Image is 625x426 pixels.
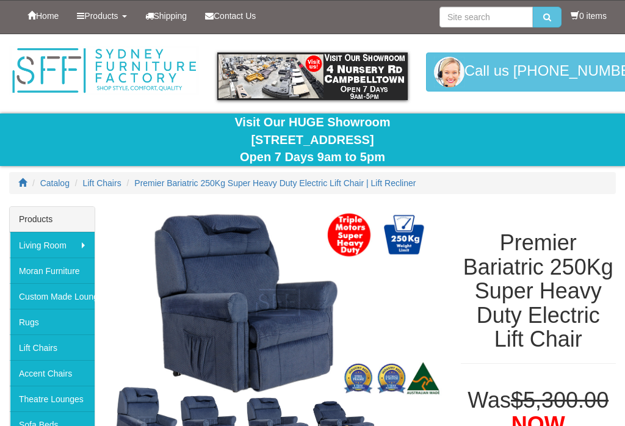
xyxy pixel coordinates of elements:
a: Custom Made Lounges [10,283,95,309]
a: Lift Chairs [10,334,95,360]
div: Products [10,207,95,232]
a: Theatre Lounges [10,386,95,411]
img: Sydney Furniture Factory [9,46,199,95]
a: Shipping [136,1,197,31]
li: 0 items [571,10,607,22]
a: Living Room [10,232,95,258]
a: Home [18,1,68,31]
a: Lift Chairs [83,178,121,188]
span: Contact Us [214,11,256,21]
input: Site search [439,7,533,27]
a: Rugs [10,309,95,334]
a: Premier Bariatric 250Kg Super Heavy Duty Electric Lift Chair | Lift Recliner [134,178,416,188]
h1: Premier Bariatric 250Kg Super Heavy Duty Electric Lift Chair [461,231,616,352]
a: Moran Furniture [10,258,95,283]
img: showroom.gif [217,52,407,100]
div: Visit Our HUGE Showroom [STREET_ADDRESS] Open 7 Days 9am to 5pm [9,114,616,166]
a: Products [68,1,135,31]
span: Shipping [154,11,187,21]
a: Catalog [40,178,70,188]
del: $5,300.00 [511,388,609,413]
span: Products [84,11,118,21]
span: Home [36,11,59,21]
a: Contact Us [196,1,265,31]
a: Accent Chairs [10,360,95,386]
